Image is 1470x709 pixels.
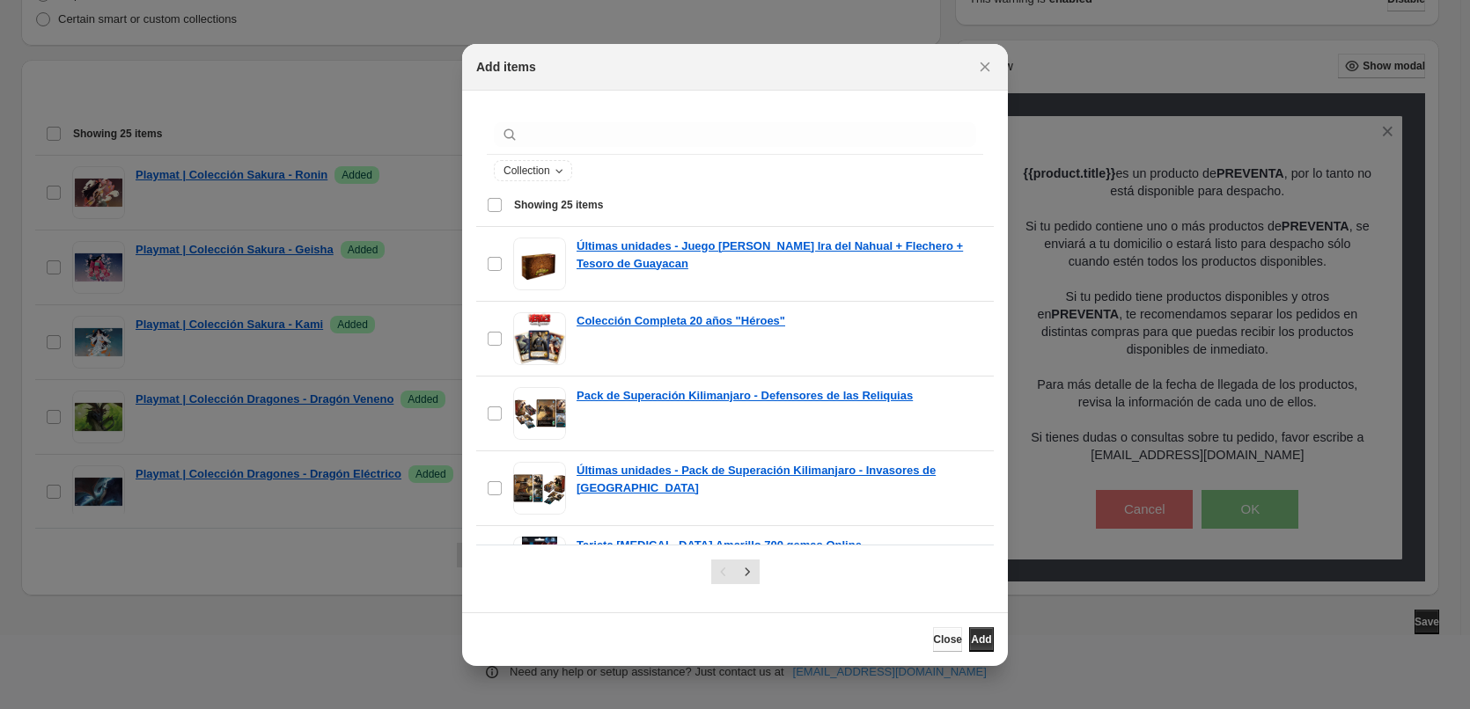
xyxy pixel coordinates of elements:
h2: Add items [476,58,536,76]
button: Close [973,55,997,79]
a: Últimas unidades - Pack de Superación Kilimanjaro - Invasores de [GEOGRAPHIC_DATA] [577,462,983,497]
a: Colección Completa 20 años "Héroes" [577,312,785,330]
a: Últimas unidades - Juego [PERSON_NAME] Ira del Nahual + Flechero + Tesoro de Guayacan [577,238,983,273]
button: Collection [495,161,571,180]
a: Tarjeta [MEDICAL_DATA] Amarillo 700 gemas Online [577,537,862,554]
span: Add [971,632,991,647]
button: Close [933,627,962,652]
img: Últimas unidades - Juego de mesa Ira del Nahual + Flechero + Tesoro de Guayacan [513,238,566,290]
button: Add [969,627,994,652]
span: Showing 25 items [514,198,603,212]
img: Colección Completa 20 años "Héroes" [513,312,566,365]
a: Pack de Superación Kilimanjaro - Defensores de las Reliquias [577,387,913,405]
button: Next [735,559,760,584]
span: Close [933,632,962,647]
nav: Pagination [711,559,760,584]
span: Collection [503,164,550,178]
